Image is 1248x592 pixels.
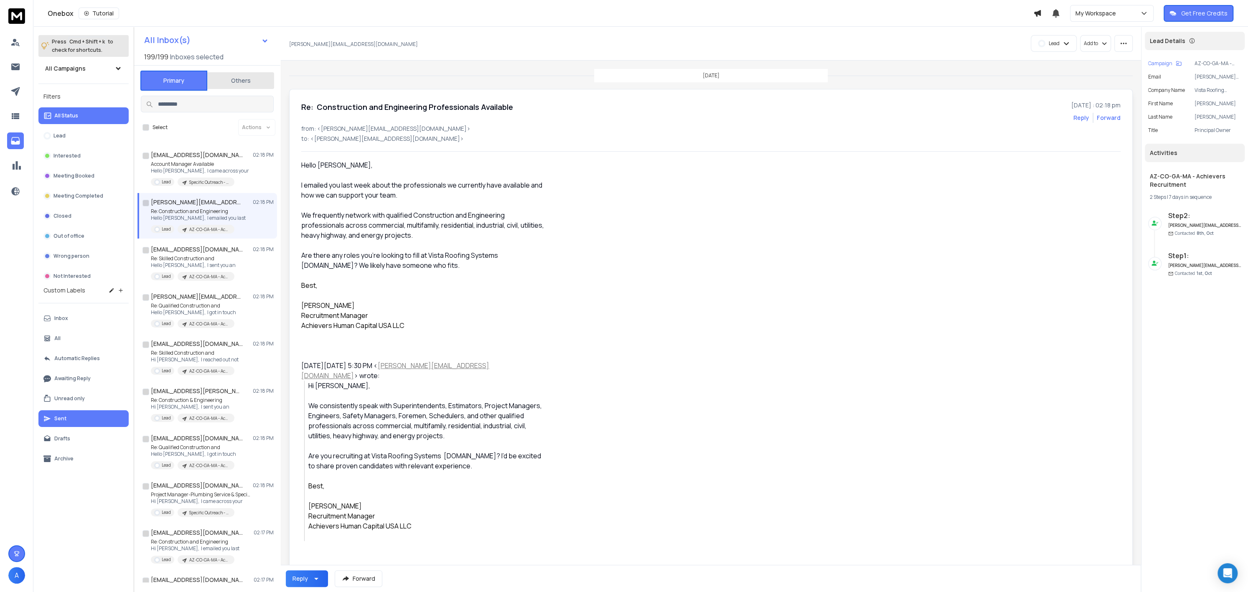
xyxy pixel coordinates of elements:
button: Awaiting Reply [38,370,129,387]
p: AZ-CO-GA-MA - Achievers Recruitment [189,557,229,563]
span: 199 / 199 [144,52,168,62]
p: Re: Construction and Engineering [151,539,239,545]
p: Lead Details [1150,37,1185,45]
h1: [EMAIL_ADDRESS][DOMAIN_NAME] [151,151,243,159]
p: to: <[PERSON_NAME][EMAIL_ADDRESS][DOMAIN_NAME]> [301,135,1121,143]
p: Lead [162,273,171,279]
p: AZ-CO-GA-MA - Achievers Recruitment [1195,60,1241,67]
p: Project Manager-Plumbing Service & Special [151,491,251,498]
p: Add to [1084,40,1098,47]
p: AZ-CO-GA-MA - Achievers Recruitment [189,226,229,233]
span: 7 days in sequence [1169,193,1212,201]
p: 02:18 PM [253,482,274,489]
h3: Filters [38,91,129,102]
p: Re: Qualified Construction and [151,302,236,309]
span: 8th, Oct [1197,230,1214,236]
p: Hi [PERSON_NAME], I emailed you last [151,545,239,552]
button: Wrong person [38,248,129,264]
div: I emailed you last week about the professionals we currently have available and how we can suppor... [301,180,545,200]
p: Contacted [1175,270,1212,277]
p: All Status [54,112,78,119]
p: Inbox [54,315,68,322]
p: AZ-CO-GA-MA - Achievers Recruitment [189,321,229,327]
button: A [8,567,25,584]
h6: [PERSON_NAME][EMAIL_ADDRESS][DOMAIN_NAME] [1168,222,1241,229]
p: Out of office [53,233,84,239]
button: Closed [38,208,129,224]
p: Lead [53,132,66,139]
p: Re: Construction and Engineering [151,208,246,215]
p: AZ-CO-GA-MA - Achievers Recruitment [189,368,229,374]
span: 2 Steps [1150,193,1166,201]
p: Lead [162,368,171,374]
p: Campaign [1148,60,1172,67]
h1: [PERSON_NAME][EMAIL_ADDRESS][DOMAIN_NAME] [151,292,243,301]
div: Hello [PERSON_NAME], [301,160,545,170]
p: First Name [1148,100,1173,107]
div: Open Intercom Messenger [1217,563,1238,583]
p: Sent [54,415,66,422]
button: Unread only [38,390,129,407]
div: Hi [PERSON_NAME], [308,381,545,391]
p: Re: Skilled Construction and [151,255,236,262]
button: Archive [38,450,129,467]
h6: [PERSON_NAME][EMAIL_ADDRESS][DOMAIN_NAME] [1168,262,1241,269]
h1: [PERSON_NAME][EMAIL_ADDRESS][DOMAIN_NAME] [151,198,243,206]
p: 02:18 PM [253,246,274,253]
div: Are there any roles you're looking to fill at Vista Roofing Systems [DOMAIN_NAME]? We likely have... [301,250,545,270]
p: Last Name [1148,114,1172,120]
button: Interested [38,147,129,164]
p: Archive [54,455,74,462]
span: Cmd + Shift + k [68,37,106,46]
span: 1st, Oct [1197,270,1212,276]
p: 02:17 PM [254,577,274,583]
p: Interested [53,152,81,159]
p: 02:18 PM [253,152,274,158]
span: Achievers Human Capital USA LLC [301,321,404,330]
div: Are you recruiting at Vista Roofing Systems [DOMAIN_NAME]? I’d be excited to share proven candida... [308,451,545,471]
p: Lead [162,320,171,327]
span: Best, [301,281,318,290]
p: 02:18 PM [253,435,274,442]
h6: Step 2 : [1168,211,1241,221]
button: Tutorial [79,8,119,19]
button: Get Free Credits [1164,5,1233,22]
p: Principal Owner [1195,127,1241,134]
p: Contacted [1175,230,1214,236]
p: Meeting Booked [53,173,94,179]
p: Email [1148,74,1161,80]
button: Lead [38,127,129,144]
span: Recruitment Manager [308,511,375,521]
div: Forward [1097,114,1121,122]
p: Get Free Credits [1181,9,1228,18]
button: Sent [38,410,129,427]
h1: [EMAIL_ADDRESS][DOMAIN_NAME] [151,434,243,442]
button: Reply [1073,114,1089,122]
button: Others [207,71,274,90]
p: Closed [53,213,71,219]
p: Lead [162,226,171,232]
div: Reply [292,574,308,583]
button: All Status [38,107,129,124]
h1: Re: Construction and Engineering Professionals Available [301,101,513,113]
button: All Inbox(s) [137,32,275,48]
p: [DATE] [703,72,719,79]
p: 02:17 PM [254,529,274,536]
p: AZ-CO-GA-MA - Achievers Recruitment [189,274,229,280]
p: Hi [PERSON_NAME], I sent you an [151,404,234,410]
h1: [EMAIL_ADDRESS][DOMAIN_NAME] [151,245,243,254]
p: Hello [PERSON_NAME], I emailed you last [151,215,246,221]
h1: All Campaigns [45,64,86,73]
p: Lead [162,415,171,421]
p: [PERSON_NAME] [1195,114,1241,120]
p: Hello [PERSON_NAME], I came across your [151,168,249,174]
button: Reply [286,570,328,587]
button: All Campaigns [38,60,129,77]
button: Primary [140,71,207,91]
p: [PERSON_NAME][EMAIL_ADDRESS][DOMAIN_NAME] [1195,74,1241,80]
label: Select [153,124,168,131]
div: Activities [1145,144,1245,162]
button: Out of office [38,228,129,244]
p: Hi [PERSON_NAME], I reached out not [151,356,239,363]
